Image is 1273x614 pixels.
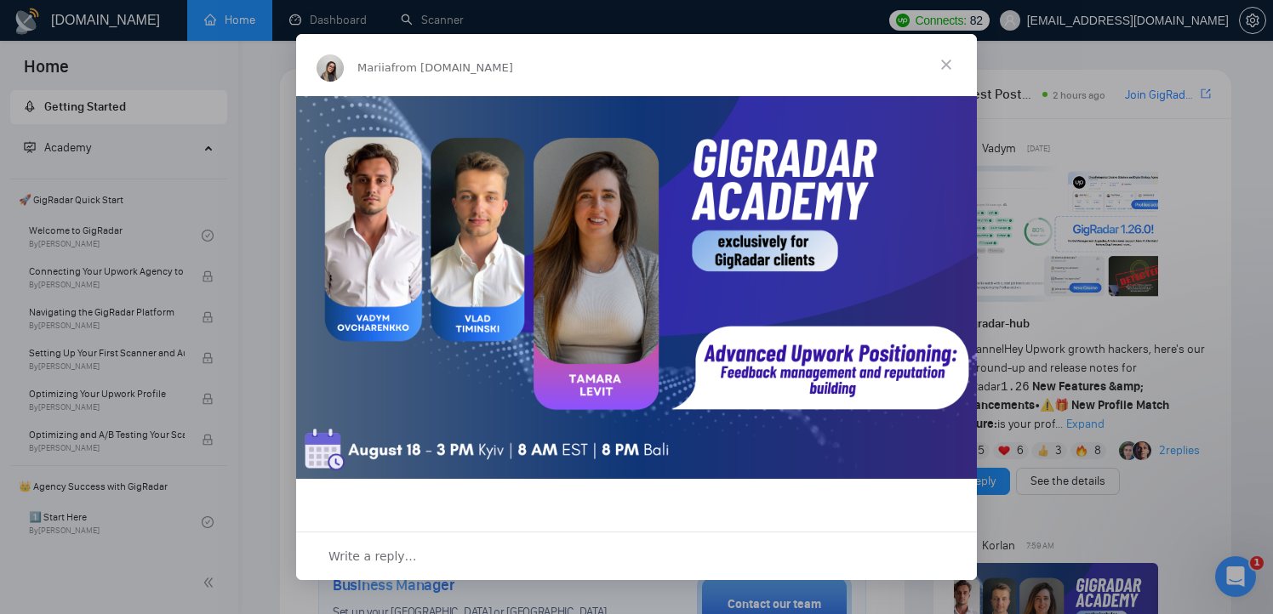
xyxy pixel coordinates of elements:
span: Close [916,34,977,95]
span: Write a reply… [328,545,417,567]
img: Profile image for Mariia [317,54,344,82]
span: Mariia [357,61,391,74]
span: from [DOMAIN_NAME] [391,61,513,74]
div: ​It’s been a while since our last lesson, so let’s kick things off again [DATE] with a special gu... [400,508,873,588]
div: Open conversation and reply [296,532,977,580]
